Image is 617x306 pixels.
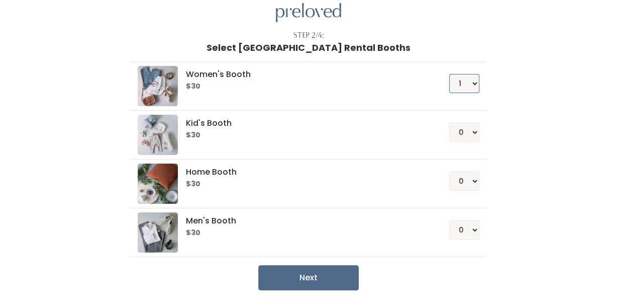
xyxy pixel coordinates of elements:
[293,30,324,41] div: Step 2/4:
[186,229,425,237] h6: $30
[186,131,425,139] h6: $30
[186,70,425,79] h5: Women's Booth
[258,265,359,290] button: Next
[186,168,425,177] h5: Home Booth
[138,115,178,155] img: preloved logo
[186,83,425,91] h6: $30
[138,66,178,106] img: preloved logo
[138,212,178,253] img: preloved logo
[186,180,425,188] h6: $30
[186,216,425,225] h5: Men's Booth
[207,43,410,53] h1: Select [GEOGRAPHIC_DATA] Rental Booths
[276,3,341,23] img: preloved logo
[138,164,178,204] img: preloved logo
[186,119,425,128] h5: Kid's Booth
